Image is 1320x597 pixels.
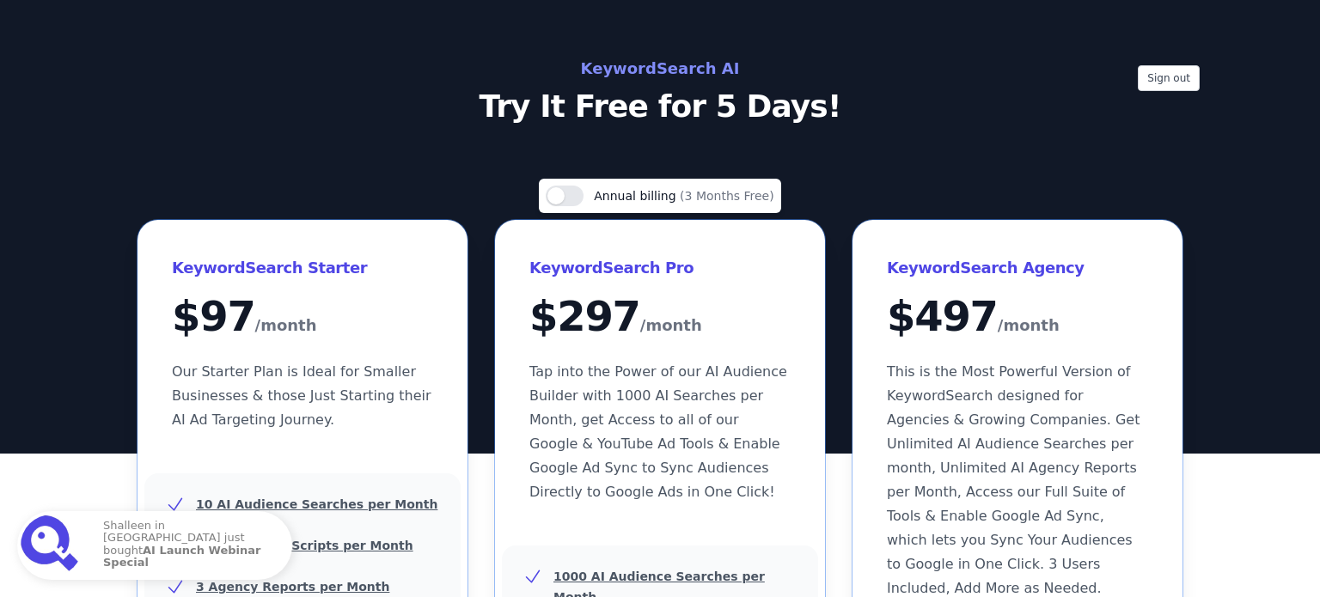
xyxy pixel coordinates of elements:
[529,295,791,339] div: $ 297
[172,363,431,428] span: Our Starter Plan is Ideal for Smaller Businesses & those Just Starting their AI Ad Targeting Jour...
[887,295,1148,339] div: $ 497
[887,363,1140,596] span: This is the Most Powerful Version of KeywordSearch designed for Agencies & Growing Companies. Get...
[172,254,433,282] h3: KeywordSearch Starter
[103,520,275,571] p: Shalleen in [GEOGRAPHIC_DATA] just bought
[21,515,82,576] img: AI Launch Webinar Special
[196,580,389,594] u: 3 Agency Reports per Month
[529,254,791,282] h3: KeywordSearch Pro
[172,295,433,339] div: $ 97
[640,312,702,339] span: /month
[680,189,774,203] span: (3 Months Free)
[275,55,1045,82] h2: KeywordSearch AI
[594,189,680,203] span: Annual billing
[196,497,437,511] u: 10 AI Audience Searches per Month
[255,312,317,339] span: /month
[1138,65,1200,91] button: Sign out
[103,544,260,569] strong: AI Launch Webinar Special
[887,254,1148,282] h3: KeywordSearch Agency
[529,363,787,500] span: Tap into the Power of our AI Audience Builder with 1000 AI Searches per Month, get Access to all ...
[275,89,1045,124] p: Try It Free for 5 Days!
[196,539,413,552] u: 5 YouTube Ad Scripts per Month
[998,312,1060,339] span: /month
